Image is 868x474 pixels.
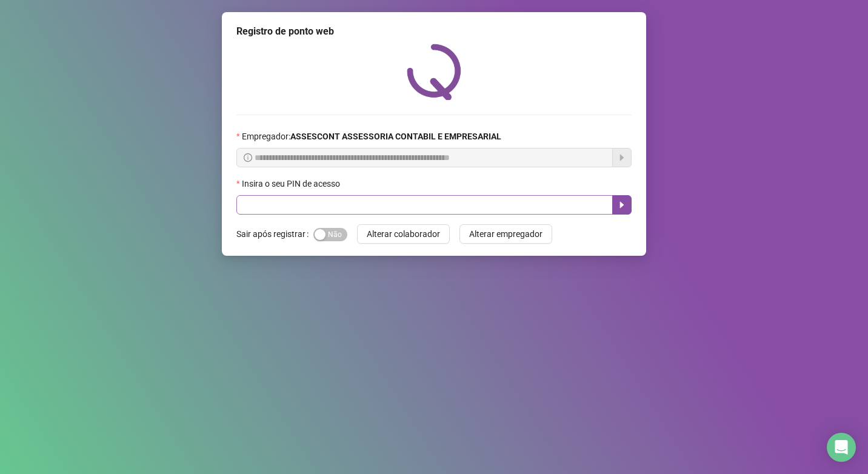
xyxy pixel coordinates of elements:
[827,433,856,462] div: Open Intercom Messenger
[469,227,542,241] span: Alterar empregador
[242,130,501,143] span: Empregador :
[367,227,440,241] span: Alterar colaborador
[617,200,627,210] span: caret-right
[459,224,552,244] button: Alterar empregador
[236,224,313,244] label: Sair após registrar
[236,24,632,39] div: Registro de ponto web
[407,44,461,100] img: QRPoint
[357,224,450,244] button: Alterar colaborador
[290,132,501,141] strong: ASSESCONT ASSESSORIA CONTABIL E EMPRESARIAL
[244,153,252,162] span: info-circle
[236,177,348,190] label: Insira o seu PIN de acesso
